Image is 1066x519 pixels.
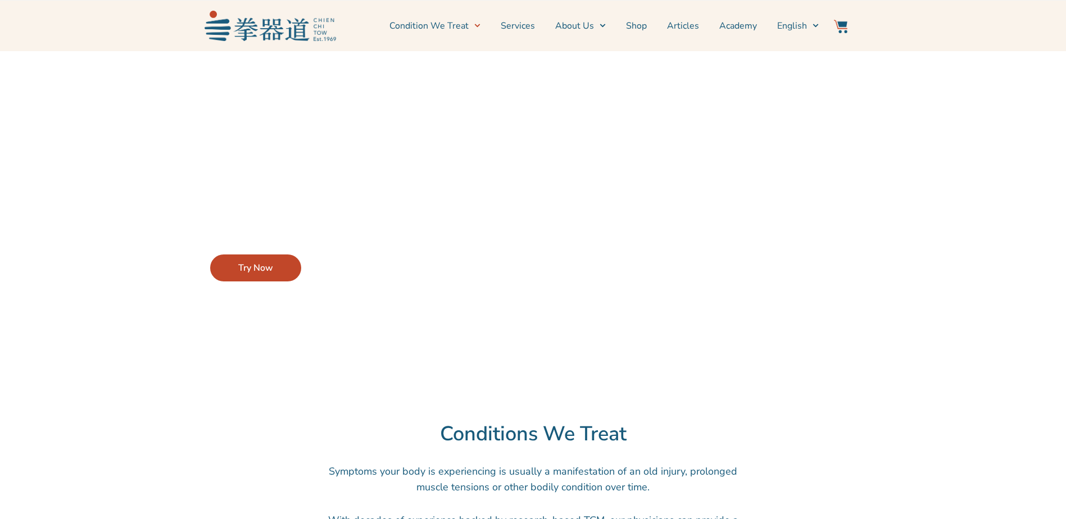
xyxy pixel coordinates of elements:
a: Academy [719,12,757,40]
span: Try Now [238,261,273,275]
nav: Menu [342,12,819,40]
a: Articles [667,12,699,40]
a: Services [501,12,535,40]
a: Shop [626,12,647,40]
span: English [777,19,807,33]
a: About Us [555,12,606,40]
h2: Does something feel off? [210,158,462,183]
p: Symptoms your body is experiencing is usually a manifestation of an old injury, prolonged muscle ... [323,463,744,495]
a: English [777,12,819,40]
p: Let our Symptom Checker recommend effective treatments for your conditions. [210,194,462,225]
a: Try Now [210,254,301,281]
h2: Conditions We Treat [134,422,932,447]
img: Website Icon-03 [834,20,847,33]
a: Condition We Treat [389,12,480,40]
